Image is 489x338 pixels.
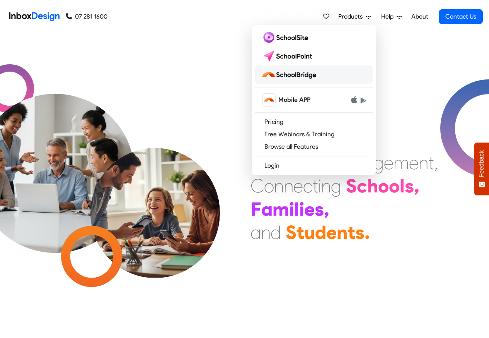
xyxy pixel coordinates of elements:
[289,197,294,221] div: i
[304,197,315,221] div: e
[428,151,434,174] div: t
[439,9,483,24] a: Contact Us
[326,221,337,244] div: e
[264,174,274,197] div: o
[367,174,378,197] div: h
[378,174,389,197] div: o
[321,174,331,197] div: n
[474,142,489,195] button: Feedback - Show survey
[255,160,373,172] a: Login
[66,12,107,21] a: 07 281 1600
[346,174,357,197] div: S
[409,9,430,24] a: About
[250,221,261,244] div: a
[261,31,311,44] img: schoolsite logo
[365,221,370,244] div: .
[296,221,304,244] div: t
[478,150,485,177] span: Feedback
[315,197,324,221] div: s
[381,12,397,21] span: Help
[389,174,400,197] div: o
[409,151,419,174] div: e
[337,221,348,244] div: n
[293,174,303,197] div: e
[348,221,355,244] div: t
[250,128,266,151] div: M
[324,197,329,221] div: ,
[263,94,275,106] img: schoolbridge icon
[303,174,312,197] div: c
[250,151,260,174] div: E
[315,221,326,244] div: d
[414,174,419,197] div: ,
[338,12,366,21] span: Products
[255,116,373,128] a: Pricing
[373,151,384,174] div: g
[252,25,376,175] div: Products
[255,91,373,109] a: schoolbridge icon Mobile APP
[261,50,316,62] img: schoolpoint logo
[250,128,438,244] div: Maximising Efficient & Engagement, Connecting Schools, Families, and Students.
[250,197,261,221] div: F
[261,221,271,244] div: n
[335,9,374,24] a: Products
[286,221,296,244] div: S
[312,174,318,197] div: t
[357,174,367,197] div: c
[405,174,414,197] div: s
[318,174,321,197] div: i
[331,174,341,197] div: g
[261,69,319,81] img: schoolbridge logo
[384,151,394,174] div: e
[394,151,409,174] div: m
[378,9,405,24] a: Help
[284,174,293,197] div: n
[278,95,310,105] span: Mobile APP
[355,221,365,244] div: s
[299,197,304,221] div: i
[274,174,284,197] div: n
[419,151,428,174] div: n
[261,197,273,221] div: a
[255,128,373,141] a: Free Webinars & Training
[400,174,405,197] div: l
[271,221,281,244] div: d
[74,116,236,278] img: parents_with_child.png
[304,221,315,244] div: u
[434,151,438,174] div: ,
[294,197,299,221] div: l
[250,174,264,197] div: C
[255,141,373,153] a: Browse all Features
[273,197,289,221] div: m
